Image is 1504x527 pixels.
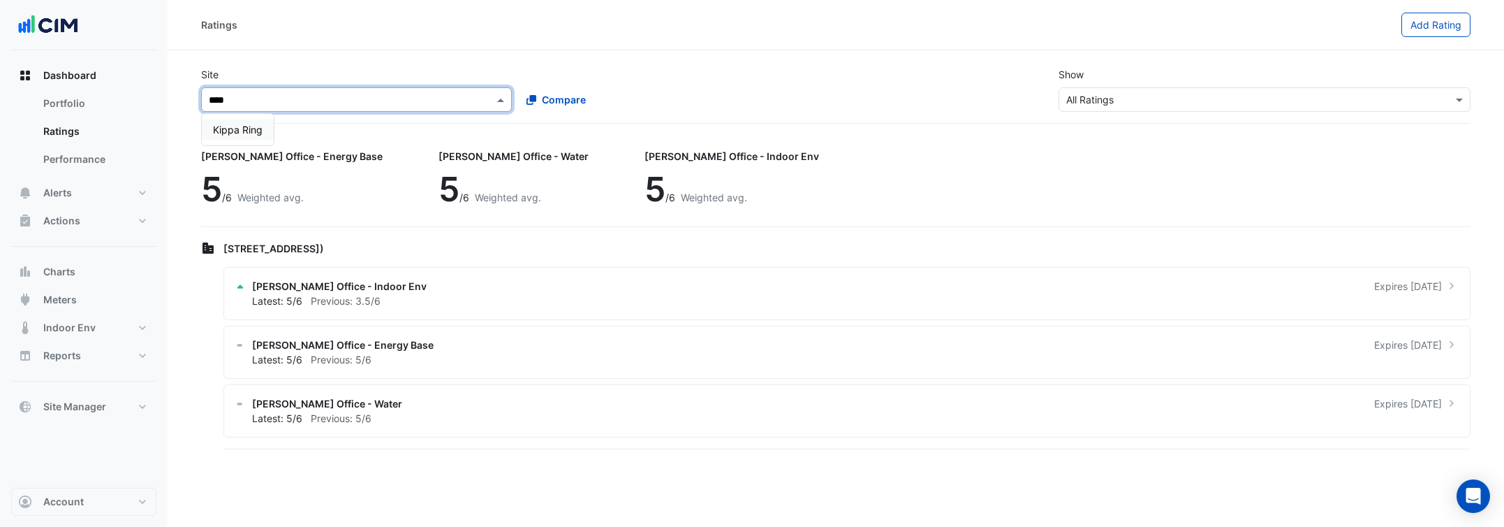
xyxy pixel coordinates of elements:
span: 5 [644,168,665,210]
span: Site Manager [43,400,106,414]
span: Reports [43,349,81,363]
span: Kippa Ring [213,124,263,136]
span: Charts [43,265,75,279]
span: Alerts [43,186,72,200]
span: [PERSON_NAME] Office - Energy Base [252,338,434,352]
div: [PERSON_NAME] Office - Water [438,149,589,164]
span: Account [43,495,84,509]
span: Previous: 5/6 [311,412,371,424]
button: Account [11,488,156,516]
label: Show [1059,67,1084,82]
app-icon: Charts [18,265,32,279]
span: Expires [DATE] [1374,396,1442,411]
app-icon: Site Manager [18,400,32,414]
span: Weighted avg. [475,192,541,203]
span: Latest: 5/6 [252,354,302,366]
span: Expires [DATE] [1374,338,1442,352]
img: Company Logo [17,11,80,39]
span: Weighted avg. [237,192,304,203]
button: Indoor Env [11,314,156,342]
button: Add Rating [1401,13,1470,37]
span: Weighted avg. [681,192,747,203]
span: Latest: 5/6 [252,295,302,307]
span: Dashboard [43,68,96,82]
div: [PERSON_NAME] Office - Energy Base [201,149,383,164]
app-icon: Reports [18,349,32,363]
span: 5 [201,168,222,210]
span: [PERSON_NAME] Office - Water [252,396,402,411]
span: Indoor Env [43,321,96,335]
div: Dashboard [11,89,156,179]
a: Performance [32,145,156,173]
a: Portfolio [32,89,156,117]
span: [PERSON_NAME] Office - Indoor Env [252,279,427,294]
span: Expires [DATE] [1374,279,1442,294]
app-icon: Actions [18,214,32,228]
span: 5 [438,168,459,210]
span: Compare [542,92,586,107]
span: Previous: 5/6 [311,354,371,366]
app-icon: Alerts [18,186,32,200]
app-icon: Meters [18,293,32,307]
button: Actions [11,207,156,235]
span: /6 [222,192,232,203]
span: Meters [43,293,77,307]
span: [STREET_ADDRESS]) [223,243,324,254]
button: Reports [11,342,156,370]
app-icon: Dashboard [18,68,32,82]
label: Site [201,67,219,82]
div: Open Intercom Messenger [1457,479,1490,513]
a: Ratings [32,117,156,145]
div: Ratings [201,17,237,32]
div: Options List [202,114,274,145]
app-icon: Indoor Env [18,321,32,335]
span: Previous: 3.5/6 [311,295,381,307]
button: Compare [517,87,595,112]
span: /6 [459,192,469,203]
button: Site Manager [11,393,156,421]
button: Dashboard [11,62,156,89]
span: Add Rating [1410,19,1461,31]
span: /6 [665,192,675,203]
div: [PERSON_NAME] Office - Indoor Env [644,149,819,164]
button: Meters [11,286,156,314]
span: Actions [43,214,80,228]
button: Alerts [11,179,156,207]
span: Latest: 5/6 [252,412,302,424]
button: Charts [11,258,156,286]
